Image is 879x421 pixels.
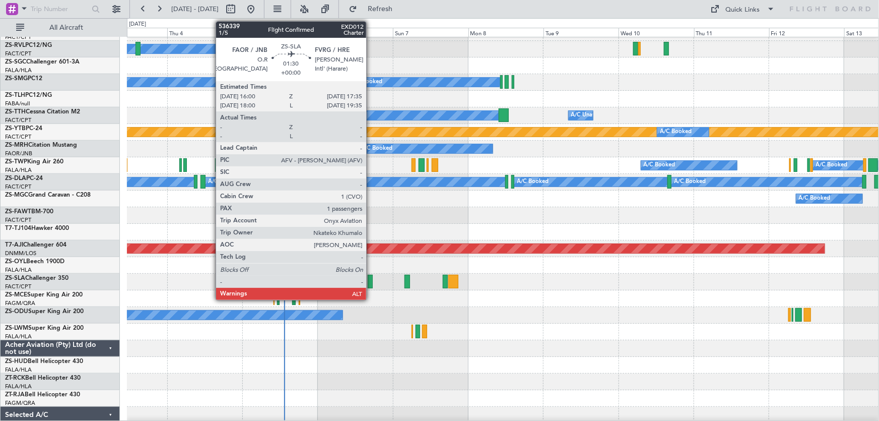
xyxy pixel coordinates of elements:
a: FALA/HLA [5,366,32,374]
a: ZS-SMGPC12 [5,76,42,82]
span: T7-AJI [5,242,23,248]
a: ZS-HUDBell Helicopter 430 [5,358,83,365]
a: FALA/HLA [5,166,32,174]
a: FACT/CPT [5,283,31,290]
div: Fri 5 [243,28,318,37]
a: FACT/CPT [5,183,31,191]
span: ZT-RJA [5,392,25,398]
button: All Aircraft [11,20,109,36]
a: ZS-FAWTBM-700 [5,209,53,215]
input: Trip Number [31,2,89,17]
div: Wed 3 [92,28,167,37]
a: ZS-LWMSuper King Air 200 [5,325,84,331]
span: ZS-SLA [5,275,25,281]
span: ZS-OYL [5,259,26,265]
span: ZS-SMG [5,76,28,82]
span: ZS-TTH [5,109,26,115]
a: FAGM/QRA [5,299,35,307]
span: T7-TJ104 [5,225,31,231]
a: ZS-MGCGrand Caravan - C208 [5,192,91,198]
div: A/C Booked [660,125,692,140]
a: ZS-YTBPC-24 [5,126,42,132]
a: FALA/HLA [5,67,32,74]
span: ZS-SGC [5,59,26,65]
a: T7-TJ104Hawker 4000 [5,225,69,231]
a: ZS-OYLBeech 1900D [5,259,64,265]
a: ZS-MRHCitation Mustang [5,142,77,148]
a: ZS-MCESuper King Air 200 [5,292,83,298]
div: Tue 9 [544,28,619,37]
a: FACT/CPT [5,116,31,124]
span: ZS-HUD [5,358,28,365]
button: Refresh [344,1,404,17]
span: ZT-RCK [5,375,25,381]
span: ZS-RVL [5,42,25,48]
div: A/C Booked [517,174,549,190]
div: A/C Booked [351,75,382,90]
a: FAGM/QRA [5,399,35,407]
span: All Aircraft [26,24,106,31]
a: FACT/CPT [5,50,31,57]
div: Quick Links [726,5,760,15]
a: ZS-RVLPC12/NG [5,42,52,48]
span: ZS-YTB [5,126,26,132]
div: Thu 4 [167,28,242,37]
a: FACT/CPT [5,216,31,224]
button: Quick Links [706,1,780,17]
span: ZS-LWM [5,325,28,331]
a: ZS-DLAPC-24 [5,175,43,182]
a: T7-AJIChallenger 604 [5,242,66,248]
a: ZT-RJABell Helicopter 430 [5,392,80,398]
div: Sat 6 [318,28,393,37]
span: ZS-DLA [5,175,26,182]
span: ZS-TLH [5,92,25,98]
a: ZS-ODUSuper King Air 200 [5,309,84,315]
a: FALA/HLA [5,266,32,274]
a: ZS-SLAChallenger 350 [5,275,69,281]
div: Wed 10 [619,28,694,37]
div: A/C Booked [644,158,675,173]
div: [DATE] [129,20,146,29]
div: A/C Booked [361,141,392,156]
div: A/C Booked [208,174,240,190]
div: Mon 8 [468,28,544,37]
a: FALA/HLA [5,383,32,390]
span: [DATE] - [DATE] [171,5,219,14]
div: A/C Booked [282,108,313,123]
div: A/C Booked [816,158,847,173]
a: FAOR/JNB [5,150,32,157]
div: Fri 12 [769,28,844,37]
div: Sun 7 [393,28,468,37]
a: FACT/CPT [5,33,31,41]
a: FACT/CPT [5,133,31,141]
div: A/C Unavailable [571,108,613,123]
div: A/C Booked [799,191,831,206]
a: ZS-TWPKing Air 260 [5,159,63,165]
a: DNMM/LOS [5,250,36,257]
span: ZS-MRH [5,142,28,148]
span: ZS-FAW [5,209,28,215]
span: ZS-MCE [5,292,27,298]
span: Refresh [359,6,401,13]
a: ZS-TLHPC12/NG [5,92,52,98]
a: ZT-RCKBell Helicopter 430 [5,375,81,381]
a: ZS-SGCChallenger 601-3A [5,59,80,65]
div: Thu 11 [694,28,769,37]
div: A/C Booked [674,174,706,190]
a: ZS-TTHCessna Citation M2 [5,109,80,115]
span: ZS-MGC [5,192,28,198]
span: ZS-ODU [5,309,28,315]
a: FALA/HLA [5,333,32,340]
span: ZS-TWP [5,159,27,165]
a: FABA/null [5,100,30,107]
